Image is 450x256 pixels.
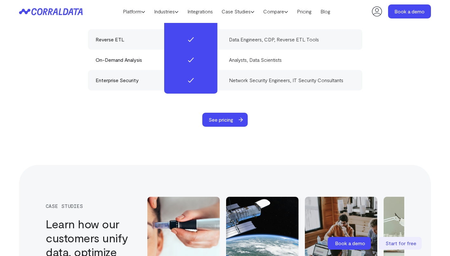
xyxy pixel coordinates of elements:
a: Start for free [379,237,423,250]
a: Blog [316,7,335,16]
a: See pricing [202,113,253,127]
div: Reverse ETL [96,36,221,43]
a: Compare [259,7,292,16]
a: Industries [150,7,183,16]
span: Book a demo [335,240,365,246]
a: Book a demo [328,237,372,250]
a: Integrations [183,7,217,16]
div: Enterprise Security [96,76,221,84]
a: Case Studies [217,7,259,16]
div: Network Security Engineers, IT Security Consultants [229,76,355,84]
span: See pricing [202,113,239,127]
span: Start for free [386,240,416,246]
div: case studies [46,203,137,209]
a: Book a demo [388,4,431,18]
div: Analysts, Data Scientists [229,56,355,64]
div: Data Engineers, CDP, Reverse ETL Tools [229,36,355,43]
a: Pricing [292,7,316,16]
a: Platform [118,7,150,16]
div: On-Demand Analysis [96,56,221,64]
